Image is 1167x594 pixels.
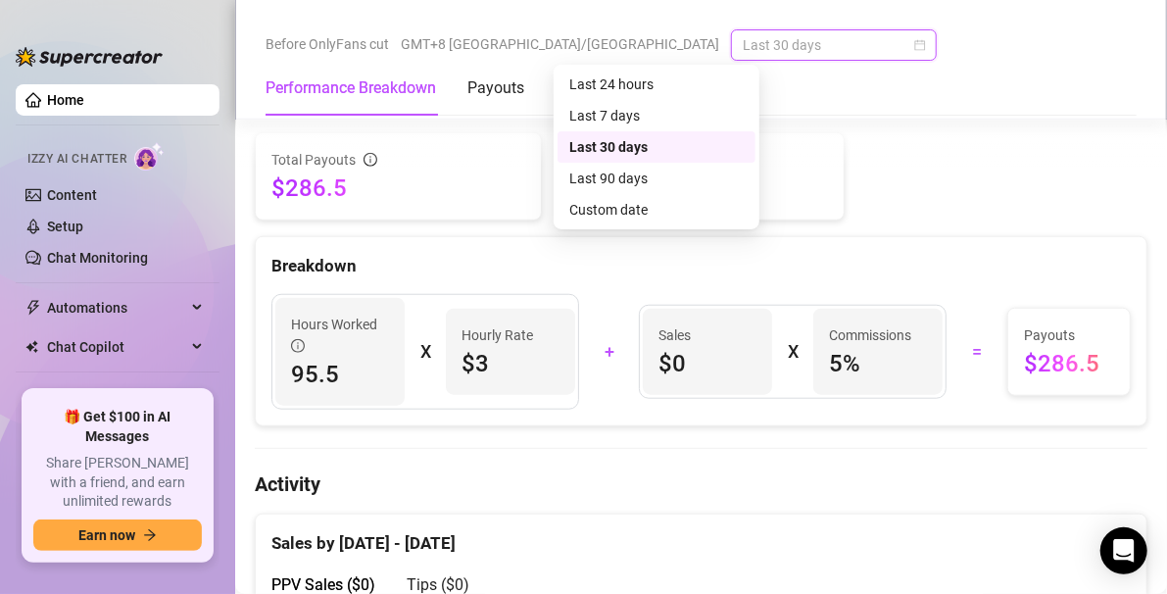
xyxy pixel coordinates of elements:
div: + [591,336,628,368]
div: Performance Breakdown [266,76,436,100]
a: Setup [47,219,83,234]
span: Hours Worked [291,314,389,357]
span: $3 [462,348,559,379]
span: PPV Sales ( $0 ) [271,575,375,594]
span: Last 30 days [743,30,925,60]
span: Izzy AI Chatter [27,150,126,169]
div: Custom date [569,199,744,221]
div: Last 7 days [569,105,744,126]
div: Sales by [DATE] - [DATE] [271,515,1131,557]
article: Commissions [829,324,911,346]
span: thunderbolt [25,300,41,316]
article: Hourly Rate [462,324,533,346]
h4: Activity [255,470,1147,498]
span: $286.5 [1024,348,1114,379]
div: Last 90 days [569,168,744,189]
div: X [420,336,430,368]
span: Payouts [1024,324,1114,346]
a: Content [47,187,97,203]
img: AI Chatter [134,142,165,171]
img: logo-BBDzfeDw.svg [16,47,163,67]
div: Last 30 days [569,136,744,158]
img: Chat Copilot [25,340,38,354]
span: 🎁 Get $100 in AI Messages [33,408,202,446]
a: Chat Monitoring [47,250,148,266]
span: $0 [658,348,756,379]
div: Custom date [558,194,755,225]
span: Sales [658,324,756,346]
span: info-circle [291,339,305,353]
a: Home [47,92,84,108]
span: Share [PERSON_NAME] with a friend, and earn unlimited rewards [33,454,202,512]
div: X [788,336,798,368]
button: Earn nowarrow-right [33,520,202,551]
span: info-circle [364,153,377,167]
span: Earn now [78,527,135,543]
span: Chat Copilot [47,331,186,363]
span: 5 % [829,348,927,379]
div: Payouts [467,76,524,100]
div: Last 24 hours [569,74,744,95]
div: Last 24 hours [558,69,755,100]
span: 95.5 [291,359,389,390]
div: = [958,336,996,368]
span: Total Payouts [271,149,356,171]
span: $286.5 [271,173,525,204]
div: Open Intercom Messenger [1100,527,1147,574]
span: GMT+8 [GEOGRAPHIC_DATA]/[GEOGRAPHIC_DATA] [401,29,719,59]
span: calendar [914,39,926,51]
span: Automations [47,292,186,323]
span: arrow-right [143,528,157,542]
div: Last 7 days [558,100,755,131]
span: Before OnlyFans cut [266,29,389,59]
div: Breakdown [271,253,1131,279]
div: Last 90 days [558,163,755,194]
div: Last 30 days [558,131,755,163]
span: Tips ( $0 ) [407,575,469,594]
